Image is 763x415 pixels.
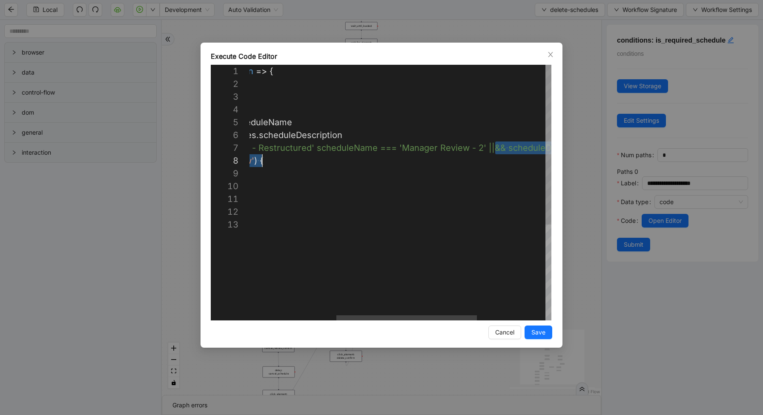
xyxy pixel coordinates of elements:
[262,154,263,167] textarea: Editor content;Press Alt+F1 for Accessibility Options.
[495,328,514,337] span: Cancel
[211,154,238,167] div: 8
[211,167,238,180] div: 9
[211,129,238,141] div: 6
[257,154,260,167] span: ·‌
[531,328,545,337] span: Save
[211,51,552,61] div: Execute Code Editor
[211,90,238,103] div: 3
[525,326,552,339] button: Save
[495,143,506,153] span: &&
[506,141,508,154] span: ·‌
[211,205,238,218] div: 12
[280,143,495,153] span: uctured' scheduleName === 'Manager Review - 2' ||
[211,218,238,231] div: 13
[508,143,661,153] span: scheduleDescription.includes('other')
[254,156,257,166] span: )
[231,117,292,127] span: scheduleName
[211,78,238,90] div: 2
[260,156,264,166] span: {
[211,141,238,154] div: 7
[547,51,554,58] span: close
[211,116,238,129] div: 5
[270,66,273,76] span: {
[259,130,342,140] span: scheduleDescription
[211,180,238,193] div: 10
[256,66,267,76] span: =>
[256,130,259,140] span: .
[211,65,238,78] div: 1
[546,50,555,59] button: Close
[211,193,238,205] div: 11
[211,103,238,116] div: 4
[488,326,521,339] button: Cancel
